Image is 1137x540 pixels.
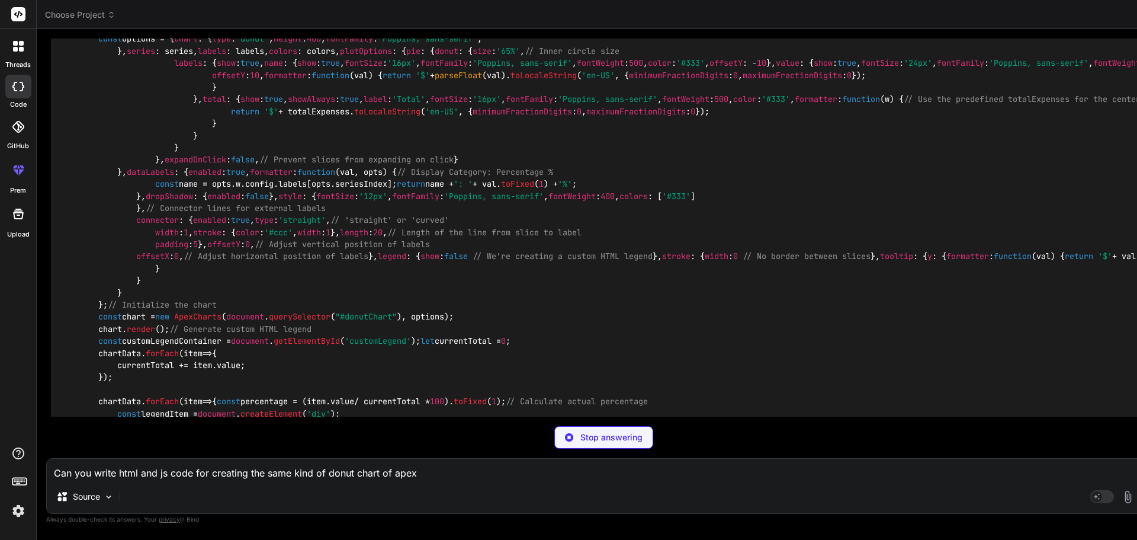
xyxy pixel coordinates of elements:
span: name [264,58,283,69]
span: 0 [245,239,250,250]
span: // Adjust horizontal position of labels [184,251,368,262]
span: function [994,251,1032,262]
span: 1 [492,397,496,407]
span: 100 [430,397,444,407]
span: 'en-US' [582,70,615,81]
span: getElementById [274,336,340,347]
span: plotOptions [340,46,392,56]
img: attachment [1121,490,1135,504]
span: '$' [416,70,430,81]
label: Upload [7,229,30,239]
span: colors [619,191,648,202]
span: fontFamily [506,94,553,105]
span: w [236,178,240,189]
span: 'Poppins, sans-serif' [558,94,657,105]
span: 'Poppins, sans-serif' [473,58,572,69]
span: const [98,336,122,347]
span: return [397,178,425,189]
span: fontFamily [420,58,468,69]
span: color [733,94,757,105]
span: style [278,191,302,202]
span: enabled [207,191,240,202]
span: new [155,312,169,322]
span: document [198,408,236,419]
span: false [245,191,269,202]
span: 0 [501,336,506,347]
span: value [776,58,799,69]
span: show [814,58,833,69]
span: document [226,312,264,322]
span: Choose Project [45,9,115,21]
span: series [127,46,155,56]
span: formatter [250,167,293,177]
span: function [297,167,335,177]
span: // Connector lines for external labels [146,203,326,213]
span: type [255,215,274,226]
label: code [10,100,27,110]
span: // Prevent slices from expanding on click [259,155,454,165]
span: const [117,408,141,419]
span: label [364,94,387,105]
span: val [354,70,368,81]
span: 0 [733,70,738,81]
span: enabled [188,167,221,177]
span: y [927,251,932,262]
span: tooltip [880,251,913,262]
span: show [217,58,236,69]
label: GitHub [7,141,29,151]
span: '#333' [662,191,690,202]
span: 0 [174,251,179,262]
span: true [240,58,259,69]
span: 10 [250,70,259,81]
span: chart [174,34,198,44]
span: dropShadow [146,191,193,202]
span: ApexCharts [174,312,221,322]
span: createElement [240,408,302,419]
span: color [648,58,672,69]
span: // Display Category: Percentage % [397,167,553,177]
span: colors [269,46,297,56]
span: const [217,397,240,407]
span: toLocaleString [354,106,420,117]
span: fontSize [861,58,899,69]
span: '#333' [676,58,705,69]
span: pie [406,46,420,56]
span: // No border between slices [743,251,871,262]
span: toLocaleString [510,70,577,81]
span: width [705,251,728,262]
span: // Calculate actual percentage [506,397,648,407]
span: length [340,227,368,238]
span: width [297,227,321,238]
span: formatter [264,70,307,81]
span: maximumFractionDigits [586,106,686,117]
span: fontSize [316,191,354,202]
span: 'customLegend' [345,336,411,347]
span: formatter [795,94,837,105]
span: fontFamily [326,34,373,44]
span: const [155,178,179,189]
span: const [98,34,122,44]
span: formatter [946,251,989,262]
span: 0 [690,106,695,117]
span: val, opts [340,167,383,177]
span: true [321,58,340,69]
span: 1 [184,227,188,238]
span: // Generate custom HTML legend [169,324,311,334]
span: // Initialize the chart [108,299,217,310]
span: val [1036,251,1051,262]
span: item [184,397,203,407]
span: // 'straight' or 'curved' [330,215,449,226]
span: 0 [733,251,738,262]
span: 500 [714,94,728,105]
span: maximumFractionDigits [743,70,842,81]
span: => [184,397,212,407]
span: dataLabels [127,167,174,177]
span: color [236,227,259,238]
span: "#donutChart" [335,312,397,322]
span: height [274,34,302,44]
span: seriesIndex [335,178,387,189]
span: '#333' [762,94,790,105]
span: return [1065,251,1093,262]
span: '65%' [496,46,520,56]
span: const [98,312,122,322]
